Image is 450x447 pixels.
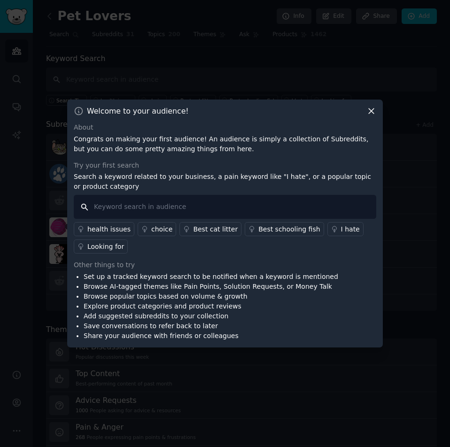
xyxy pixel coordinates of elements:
[74,123,376,132] div: About
[87,224,131,234] div: health issues
[84,331,338,341] li: Share your audience with friends or colleagues
[138,222,176,236] a: choice
[84,272,338,282] li: Set up a tracked keyword search to be notified when a keyword is mentioned
[74,239,128,254] a: Looking for
[74,134,376,154] p: Congrats on making your first audience! An audience is simply a collection of Subreddits, but you...
[74,161,376,170] div: Try your first search
[87,242,124,252] div: Looking for
[74,260,376,270] div: Other things to try
[193,224,238,234] div: Best cat litter
[74,172,376,192] p: Search a keyword related to your business, a pain keyword like "I hate", or a popular topic or pr...
[151,224,172,234] div: choice
[179,222,241,236] a: Best cat litter
[84,282,338,292] li: Browse AI-tagged themes like Pain Points, Solution Requests, or Money Talk
[74,222,134,236] a: health issues
[74,195,376,219] input: Keyword search in audience
[84,321,338,331] li: Save conversations to refer back to later
[84,301,338,311] li: Explore product categories and product reviews
[84,292,338,301] li: Browse popular topics based on volume & growth
[327,222,364,236] a: I hate
[245,222,324,236] a: Best schooling fish
[87,106,189,116] h3: Welcome to your audience!
[341,224,360,234] div: I hate
[84,311,338,321] li: Add suggested subreddits to your collection
[258,224,320,234] div: Best schooling fish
